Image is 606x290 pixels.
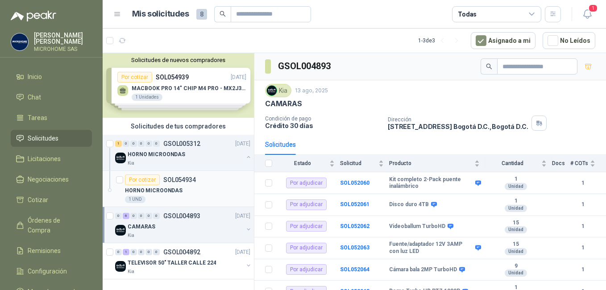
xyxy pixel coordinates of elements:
[295,87,328,95] p: 13 ago, 2025
[163,141,200,147] p: GSOL005312
[125,186,183,195] p: HORNO MICROONDAS
[11,242,92,259] a: Remisiones
[103,53,254,118] div: Solicitudes de nuevos compradoresPor cotizarSOL054939[DATE] MACBOOK PRO 14" CHIP M4 PRO - MX2J3E/...
[579,6,595,22] button: 1
[11,171,92,188] a: Negociaciones
[485,220,547,227] b: 15
[388,123,528,130] p: [STREET_ADDRESS] Bogotá D.C. , Bogotá D.C.
[28,154,61,164] span: Licitaciones
[389,201,429,208] b: Disco duro 4TB
[28,92,41,102] span: Chat
[11,89,92,106] a: Chat
[552,155,570,172] th: Docs
[145,141,152,147] div: 0
[153,249,160,255] div: 0
[505,269,527,277] div: Unidad
[458,9,477,19] div: Todas
[267,86,277,95] img: Company Logo
[115,247,252,275] a: 0 1 0 0 0 0 GSOL004892[DATE] Company LogoTELEVISOR 50" TALLER CALLE 224Kia
[11,33,28,50] img: Company Logo
[418,33,464,48] div: 1 - 3 de 3
[11,212,92,239] a: Órdenes de Compra
[128,223,155,231] p: CAMARAS
[588,4,598,12] span: 1
[340,244,369,251] b: SOL052063
[389,176,473,190] b: Kit completo 2-Pack puente inalámbrico
[389,160,473,166] span: Producto
[128,150,185,159] p: HORNO MICROONDAS
[145,213,152,219] div: 0
[28,195,48,205] span: Cotizar
[278,155,340,172] th: Estado
[265,99,302,108] p: CAMARAS
[115,211,252,239] a: 0 6 0 0 0 0 GSOL004893[DATE] Company LogoCAMARASKia
[570,244,595,252] b: 1
[196,9,207,20] span: 8
[115,213,122,219] div: 0
[570,160,588,166] span: # COTs
[130,213,137,219] div: 0
[115,249,122,255] div: 0
[123,141,129,147] div: 0
[570,200,595,209] b: 1
[11,109,92,126] a: Tareas
[130,249,137,255] div: 0
[163,177,196,183] p: SOL054934
[286,178,327,188] div: Por adjudicar
[34,46,92,52] p: MICROHOME SAS
[340,223,369,229] a: SOL052062
[125,174,160,185] div: Por cotizar
[389,155,485,172] th: Producto
[235,212,250,220] p: [DATE]
[163,249,200,255] p: GSOL004892
[340,155,389,172] th: Solicitud
[570,222,595,231] b: 1
[485,198,547,205] b: 1
[389,266,457,273] b: Cámara bala 2MP TurboHD
[265,116,381,122] p: Condición de pago
[485,241,547,248] b: 15
[123,213,129,219] div: 6
[132,8,189,21] h1: Mis solicitudes
[340,160,377,166] span: Solicitud
[340,266,369,273] b: SOL052064
[389,241,473,255] b: Fuente/adaptador 12V 3AMP con luz LED
[265,122,381,129] p: Crédito 30 días
[486,63,492,70] span: search
[123,249,129,255] div: 1
[286,199,327,210] div: Por adjudicar
[145,249,152,255] div: 0
[235,248,250,257] p: [DATE]
[28,266,67,276] span: Configuración
[286,243,327,253] div: Por adjudicar
[570,155,606,172] th: # COTs
[485,160,540,166] span: Cantidad
[278,59,332,73] h3: GSOL004893
[115,138,252,167] a: 1 0 0 0 0 0 GSOL005312[DATE] Company LogoHORNO MICROONDASKia
[103,118,254,135] div: Solicitudes de tus compradores
[265,140,296,149] div: Solicitudes
[485,263,547,270] b: 9
[153,213,160,219] div: 0
[28,215,83,235] span: Órdenes de Compra
[11,130,92,147] a: Solicitudes
[505,248,527,255] div: Unidad
[471,32,535,49] button: Asignado a mi
[340,180,369,186] a: SOL052060
[28,246,61,256] span: Remisiones
[115,141,122,147] div: 1
[115,261,126,272] img: Company Logo
[220,11,226,17] span: search
[138,249,145,255] div: 0
[130,141,137,147] div: 0
[28,72,42,82] span: Inicio
[570,265,595,274] b: 1
[28,133,58,143] span: Solicitudes
[28,113,47,123] span: Tareas
[505,183,527,190] div: Unidad
[153,141,160,147] div: 0
[286,221,327,232] div: Por adjudicar
[138,213,145,219] div: 0
[485,155,552,172] th: Cantidad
